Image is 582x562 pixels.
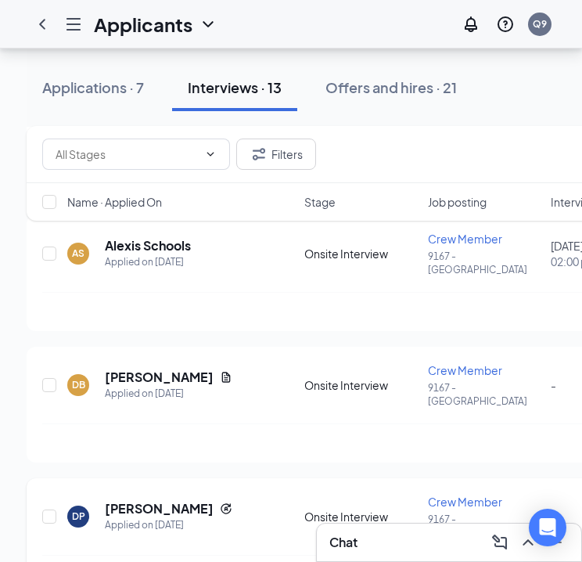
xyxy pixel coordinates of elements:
h3: Chat [329,534,357,551]
button: ChevronUp [516,530,541,555]
p: 9167 - [GEOGRAPHIC_DATA] [428,250,542,276]
p: 9167 - [GEOGRAPHIC_DATA] [428,513,542,539]
p: 9167 - [GEOGRAPHIC_DATA] [428,381,542,408]
svg: Hamburger [64,15,83,34]
svg: ChevronDown [204,148,217,160]
button: Filter Filters [236,139,316,170]
h1: Applicants [94,11,192,38]
div: Applied on [DATE] [105,254,191,270]
svg: ComposeMessage [490,533,509,552]
input: All Stages [56,146,198,163]
div: Interviews · 13 [188,77,282,97]
svg: ChevronLeft [33,15,52,34]
div: Onsite Interview [304,246,419,261]
svg: ChevronUp [519,533,537,552]
span: Crew Member [428,363,502,377]
div: Onsite Interview [304,509,419,524]
div: Applied on [DATE] [105,386,232,402]
div: AS [72,247,84,260]
span: Stage [304,194,336,210]
span: Name · Applied On [67,194,162,210]
div: Q9 [533,17,547,31]
div: Open Intercom Messenger [529,509,566,546]
svg: Document [220,371,232,384]
div: DP [72,510,85,523]
div: Applications · 7 [42,77,144,97]
button: ComposeMessage [487,530,512,555]
svg: Reapply [220,503,232,515]
svg: Notifications [462,15,480,34]
span: Job posting [428,194,487,210]
div: Offers and hires · 21 [325,77,457,97]
h5: [PERSON_NAME] [105,369,214,386]
h5: Alexis Schools [105,237,191,254]
svg: Filter [250,145,268,164]
div: Applied on [DATE] [105,517,232,533]
svg: QuestionInfo [496,15,515,34]
span: Crew Member [428,495,502,509]
span: - [551,378,556,392]
span: Crew Member [428,232,502,246]
svg: ChevronDown [199,15,217,34]
h5: [PERSON_NAME] [105,500,214,517]
div: DB [72,378,85,391]
div: Onsite Interview [304,377,419,393]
